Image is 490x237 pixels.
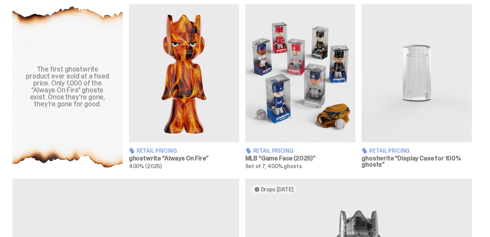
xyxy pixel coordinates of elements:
[129,155,239,162] h3: ghostwrite “Always On Fire”
[129,163,162,170] span: 400% (2025)
[137,148,177,153] span: Retail Pricing
[129,4,239,169] a: Always On Fire Retail Pricing
[253,148,294,153] span: Retail Pricing
[362,155,472,168] h3: ghostwrite “Display Case for 100% ghosts”
[261,186,294,193] span: Drops [DATE]
[369,148,410,153] span: Retail Pricing
[362,4,472,142] img: Display Case for 100% ghosts
[129,4,239,142] img: Always On Fire
[22,66,113,107] div: The first ghostwrite product ever sold at a fixed price. Only 1,000 of the "Always On Fire" ghost...
[245,155,356,162] h3: MLB “Game Face (2025)”
[245,163,302,170] span: Set of 7, 400% ghosts
[362,4,472,169] a: Display Case for 100% ghosts Retail Pricing
[245,4,356,169] a: Game Face (2025) Retail Pricing
[245,4,356,142] img: Game Face (2025)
